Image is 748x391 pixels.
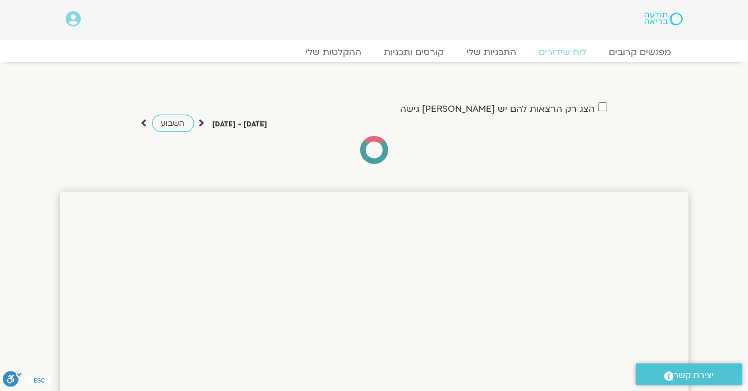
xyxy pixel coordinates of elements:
a: יצירת קשר [636,363,742,385]
span: יצירת קשר [674,368,714,383]
label: הצג רק הרצאות להם יש [PERSON_NAME] גישה [401,104,595,114]
span: השבוע [161,118,185,129]
a: ההקלטות שלי [295,47,373,58]
p: [DATE] - [DATE] [213,119,268,130]
a: השבוע [152,115,194,132]
a: קורסים ותכניות [373,47,456,58]
a: מפגשים קרובים [598,47,683,58]
a: לוח שידורים [528,47,598,58]
nav: Menu [66,47,683,58]
a: התכניות שלי [456,47,528,58]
